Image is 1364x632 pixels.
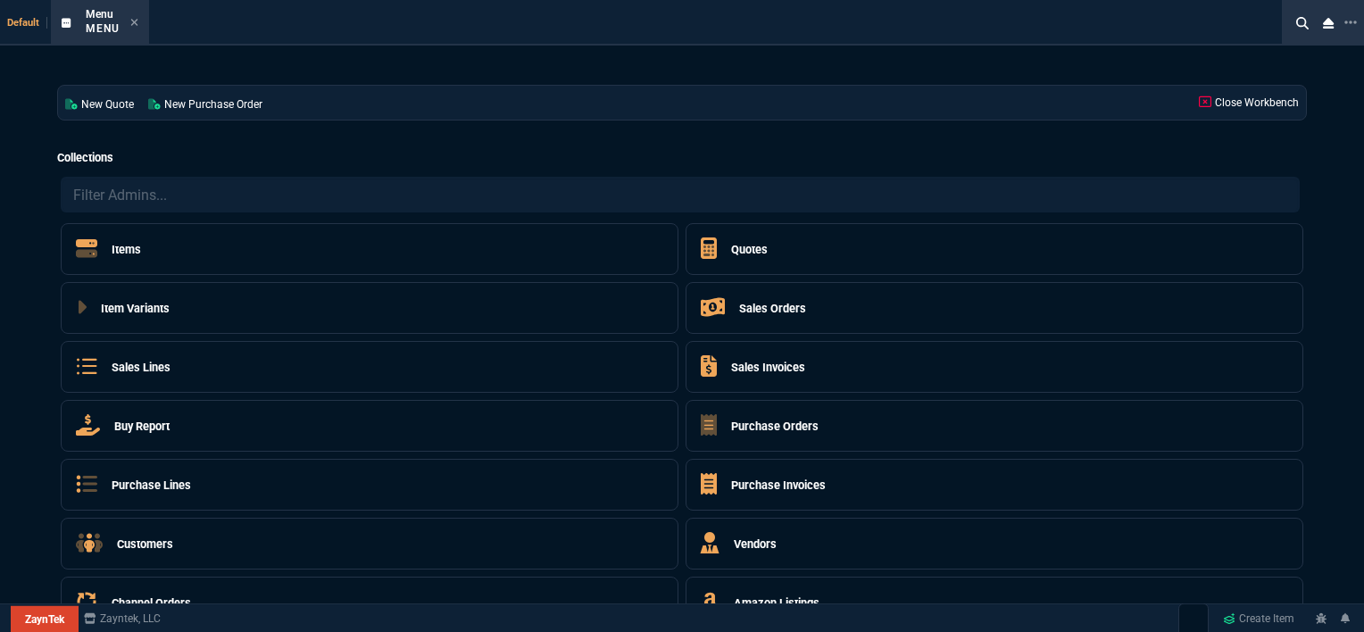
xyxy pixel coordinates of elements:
[112,241,141,258] h5: Items
[1289,12,1316,34] nx-icon: Search
[734,595,819,611] h5: Amazon Listings
[739,300,806,317] h5: Sales Orders
[112,359,170,376] h5: Sales Lines
[7,17,47,29] span: Default
[101,300,170,317] h5: Item Variants
[1192,86,1306,120] a: Close Workbench
[86,21,120,36] p: Menu
[731,418,819,435] h5: Purchase Orders
[731,359,805,376] h5: Sales Invoices
[112,477,191,494] h5: Purchase Lines
[61,177,1300,212] input: Filter Admins...
[734,536,777,553] h5: Vendors
[79,611,166,627] a: msbcCompanyName
[1316,12,1341,34] nx-icon: Close Workbench
[114,418,170,435] h5: Buy Report
[86,8,113,21] span: Menu
[731,477,826,494] h5: Purchase Invoices
[1344,14,1357,31] nx-icon: Open New Tab
[57,149,1307,166] h5: Collections
[58,86,141,120] a: New Quote
[731,241,768,258] h5: Quotes
[130,16,138,30] nx-icon: Close Tab
[141,86,270,120] a: New Purchase Order
[1216,605,1302,632] a: Create Item
[112,595,191,611] h5: Channel Orders
[117,536,173,553] h5: Customers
